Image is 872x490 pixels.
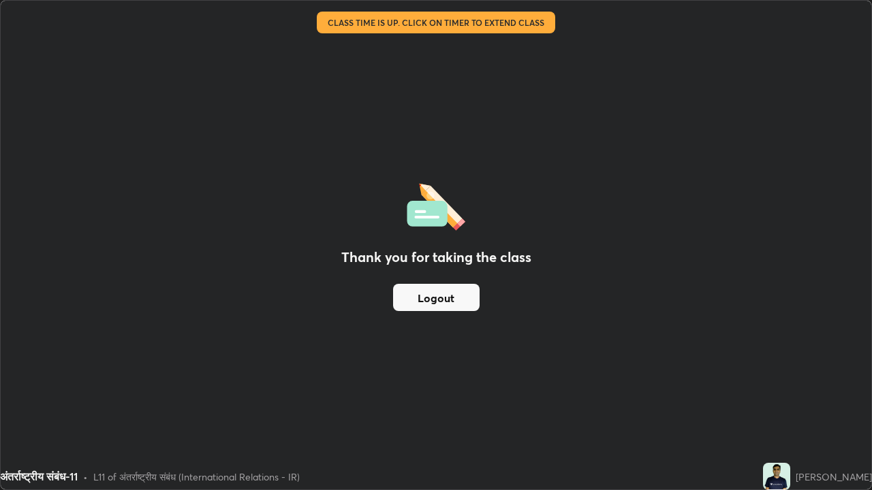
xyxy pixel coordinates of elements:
[341,247,531,267] h2: Thank you for taking the class
[83,470,88,484] div: •
[407,179,465,231] img: offlineFeedback.1438e8b3.svg
[763,463,790,490] img: d3762dffd6d8475ea9bf86f1b92e1243.jpg
[796,470,872,484] div: [PERSON_NAME]
[393,284,480,311] button: Logout
[93,470,300,484] div: L11 of अंतर्राष्ट्रीय संबंध (International Relations - IR)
